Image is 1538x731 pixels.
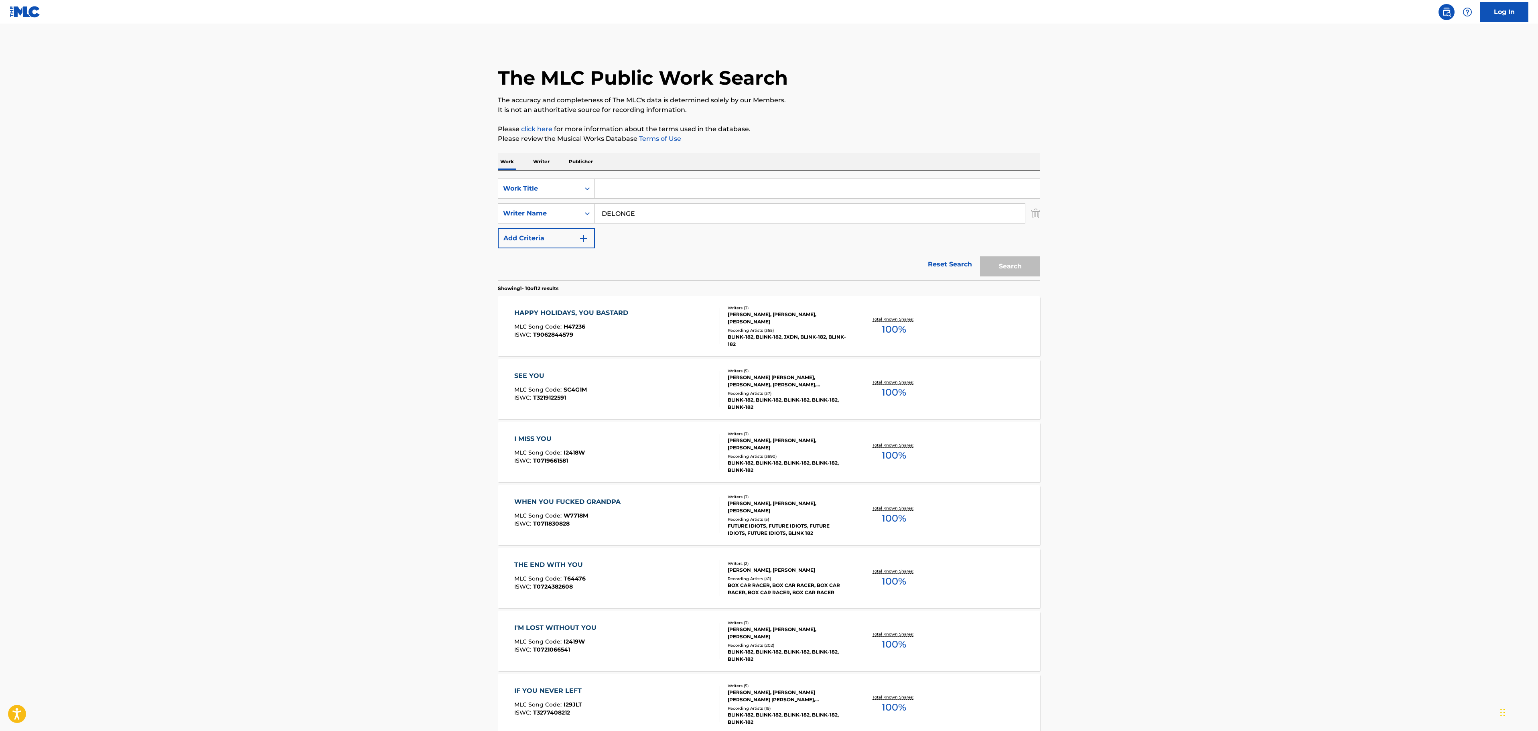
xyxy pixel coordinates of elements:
[728,494,849,500] div: Writers ( 3 )
[728,333,849,348] div: BLINK-182, BLINK-182, JXDN, BLINK-182, BLINK-182
[514,686,586,696] div: IF YOU NEVER LEFT
[728,522,849,537] div: FUTURE IDIOTS, FUTURE IDIOTS, FUTURE IDIOTS, FUTURE IDIOTS, BLINK 182
[1463,7,1472,17] img: help
[498,548,1040,608] a: THE END WITH YOUMLC Song Code:T64476ISWC:T0724382608Writers (2)[PERSON_NAME], [PERSON_NAME]Record...
[728,390,849,396] div: Recording Artists ( 37 )
[514,638,564,645] span: MLC Song Code :
[728,642,849,648] div: Recording Artists ( 202 )
[533,646,570,653] span: T0721066541
[564,386,587,393] span: SC4G1M
[498,285,558,292] p: Showing 1 - 10 of 12 results
[10,6,41,18] img: MLC Logo
[1442,7,1451,17] img: search
[728,560,849,567] div: Writers ( 2 )
[728,305,849,311] div: Writers ( 3 )
[533,583,573,590] span: T0724382608
[728,648,849,663] div: BLINK-182, BLINK-182, BLINK-182, BLINK-182, BLINK-182
[498,485,1040,545] a: WHEN YOU FUCKED GRANDPAMLC Song Code:W7718MISWC:T0711830828Writers (3)[PERSON_NAME], [PERSON_NAME...
[498,296,1040,356] a: HAPPY HOLIDAYS, YOU BASTARDMLC Song Code:H47236ISWC:T9062844579Writers (3)[PERSON_NAME], [PERSON_...
[514,449,564,456] span: MLC Song Code :
[728,368,849,374] div: Writers ( 5 )
[882,448,906,463] span: 100 %
[514,512,564,519] span: MLC Song Code :
[514,520,533,527] span: ISWC :
[728,705,849,711] div: Recording Artists ( 19 )
[533,331,573,338] span: T9062844579
[498,124,1040,134] p: Please for more information about the terms used in the database.
[728,437,849,451] div: [PERSON_NAME], [PERSON_NAME], [PERSON_NAME]
[498,95,1040,105] p: The accuracy and completeness of The MLC's data is determined solely by our Members.
[1031,203,1040,223] img: Delete Criterion
[498,228,595,248] button: Add Criteria
[514,560,587,570] div: THE END WITH YOU
[503,184,575,193] div: Work Title
[882,385,906,400] span: 100 %
[728,582,849,596] div: BOX CAR RACER, BOX CAR RACER, BOX CAR RACER, BOX CAR RACER, BOX CAR RACER
[882,574,906,589] span: 100 %
[514,394,533,401] span: ISWC :
[514,623,601,633] div: I'M LOST WITHOUT YOU
[498,105,1040,115] p: It is not an authoritative source for recording information.
[637,135,681,142] a: Terms of Use
[564,575,586,582] span: T64476
[882,511,906,526] span: 100 %
[514,323,564,330] span: MLC Song Code :
[564,323,585,330] span: H47236
[728,431,849,437] div: Writers ( 3 )
[533,709,570,716] span: T3277408212
[872,379,915,385] p: Total Known Shares:
[514,457,533,464] span: ISWC :
[498,359,1040,419] a: SEE YOUMLC Song Code:SC4G1MISWC:T3219122591Writers (5)[PERSON_NAME] [PERSON_NAME], [PERSON_NAME],...
[728,327,849,333] div: Recording Artists ( 355 )
[872,316,915,322] p: Total Known Shares:
[498,134,1040,144] p: Please review the Musical Works Database
[564,512,588,519] span: W7718M
[1498,692,1538,731] iframe: Chat Widget
[514,308,632,318] div: HAPPY HOLIDAYS, YOU BASTARD
[1459,4,1475,20] div: Help
[498,153,516,170] p: Work
[1480,2,1528,22] a: Log In
[514,575,564,582] span: MLC Song Code :
[872,631,915,637] p: Total Known Shares:
[521,125,552,133] a: click here
[728,711,849,726] div: BLINK-182, BLINK-182, BLINK-182, BLINK-182, BLINK-182
[924,256,976,273] a: Reset Search
[728,311,849,325] div: [PERSON_NAME], [PERSON_NAME], [PERSON_NAME]
[872,442,915,448] p: Total Known Shares:
[872,694,915,700] p: Total Known Shares:
[503,209,575,218] div: Writer Name
[514,701,564,708] span: MLC Song Code :
[882,700,906,715] span: 100 %
[514,386,564,393] span: MLC Song Code :
[882,322,906,337] span: 100 %
[498,179,1040,280] form: Search Form
[514,434,585,444] div: I MISS YOU
[498,422,1040,482] a: I MISS YOUMLC Song Code:I2418WISWC:T0719661581Writers (3)[PERSON_NAME], [PERSON_NAME], [PERSON_NA...
[533,394,566,401] span: T3219122591
[728,459,849,474] div: BLINK-182, BLINK-182, BLINK-182, BLINK-182, BLINK-182
[728,567,849,574] div: [PERSON_NAME], [PERSON_NAME]
[728,576,849,582] div: Recording Artists ( 41 )
[514,371,587,381] div: SEE YOU
[566,153,595,170] p: Publisher
[728,374,849,388] div: [PERSON_NAME] [PERSON_NAME], [PERSON_NAME], [PERSON_NAME], [PERSON_NAME], [PERSON_NAME] ALDAE [PE...
[533,520,570,527] span: T0711830828
[579,234,588,243] img: 9d2ae6d4665cec9f34b9.svg
[514,583,533,590] span: ISWC :
[498,66,788,90] h1: The MLC Public Work Search
[514,646,533,653] span: ISWC :
[728,396,849,411] div: BLINK-182, BLINK-182, BLINK-182, BLINK-182, BLINK-182
[564,449,585,456] span: I2418W
[531,153,552,170] p: Writer
[728,626,849,640] div: [PERSON_NAME], [PERSON_NAME], [PERSON_NAME]
[882,637,906,652] span: 100 %
[498,611,1040,671] a: I'M LOST WITHOUT YOUMLC Song Code:I2419WISWC:T0721066541Writers (3)[PERSON_NAME], [PERSON_NAME], ...
[728,453,849,459] div: Recording Artists ( 3890 )
[728,500,849,514] div: [PERSON_NAME], [PERSON_NAME], [PERSON_NAME]
[872,568,915,574] p: Total Known Shares:
[533,457,568,464] span: T0719661581
[564,638,585,645] span: I2419W
[728,689,849,703] div: [PERSON_NAME], [PERSON_NAME] [PERSON_NAME] [PERSON_NAME], [PERSON_NAME], [PERSON_NAME]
